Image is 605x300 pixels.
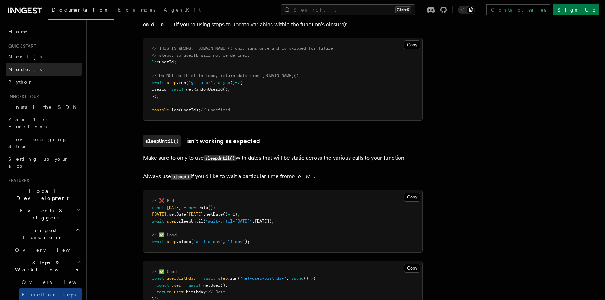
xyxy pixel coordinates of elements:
[188,80,213,85] span: "get-user"
[15,247,87,253] span: Overview
[6,204,82,224] button: Events & Triggers
[166,87,169,92] span: =
[171,283,181,288] span: user
[152,239,164,244] span: await
[8,54,42,60] span: Next.js
[6,133,82,153] a: Leveraging Steps
[186,80,188,85] span: (
[191,239,193,244] span: (
[157,283,169,288] span: const
[203,276,215,281] span: await
[159,60,176,64] span: userId;
[245,239,250,244] span: );
[52,7,109,13] span: Documentation
[404,40,420,49] button: Copy
[553,4,599,15] a: Sign Up
[404,193,420,202] button: Copy
[286,276,289,281] span: ,
[8,117,50,130] span: Your first Functions
[171,87,184,92] span: await
[143,135,260,147] a: sleepUntil()isn't working as expected
[12,244,82,256] a: Overview
[6,224,82,244] button: Inngest Functions
[203,283,220,288] span: getUser
[8,137,67,149] span: Leveraging Steps
[281,4,415,15] button: Search...Ctrl+K
[184,205,186,210] span: =
[188,205,196,210] span: new
[152,276,164,281] span: const
[198,205,208,210] span: Date
[143,172,423,182] p: Always use if you'd like to wait a particular time from .
[6,43,36,49] span: Quick start
[6,207,76,221] span: Events & Triggers
[159,2,205,19] a: AgentKit
[166,205,181,210] span: [DATE]
[152,269,177,274] span: // ✅ Good
[458,6,475,14] button: Toggle dark mode
[143,135,181,147] code: sleepUntil()
[176,239,191,244] span: .sleep
[152,232,177,237] span: // ✅ Good
[174,289,184,294] span: user
[208,205,215,210] span: ();
[228,239,245,244] span: "1 day"
[313,276,316,281] span: {
[203,212,223,217] span: .getDate
[235,80,240,85] span: =>
[166,219,176,224] span: step
[152,219,164,224] span: await
[201,107,230,112] span: // undefined
[6,63,82,76] a: Node.js
[240,80,242,85] span: {
[308,276,313,281] span: =>
[292,173,314,180] em: now
[8,79,34,85] span: Python
[143,153,423,163] p: Make sure to only to use with dates that will be static across the various calls to your function.
[176,80,186,85] span: .run
[206,219,252,224] span: "wait-until-[DATE]"
[152,94,159,99] span: });
[235,212,240,217] span: );
[171,174,191,180] code: sleep()
[233,212,235,217] span: 1
[204,155,236,161] code: sleepUntil()
[8,67,42,72] span: Node.js
[176,219,203,224] span: .sleepUntil
[152,87,166,92] span: userId
[152,46,333,51] span: // THIS IS WRONG! [DOMAIN_NAME]() only runs once and is skipped for future
[213,80,215,85] span: ,
[152,80,164,85] span: await
[228,212,230,217] span: +
[184,283,186,288] span: =
[152,198,174,203] span: // ❌ Bad
[164,7,201,13] span: AgentKit
[6,153,82,172] a: Setting up your app
[186,87,223,92] span: getRandomUserId
[203,219,206,224] span: (
[6,188,76,202] span: Local Development
[8,156,69,169] span: Setting up your app
[6,94,39,99] span: Inngest tour
[22,279,94,285] span: Overview
[486,4,550,15] a: Contact sales
[12,256,82,276] button: Steps & Workflows
[166,239,176,244] span: step
[19,276,82,288] a: Overview
[6,227,76,241] span: Inngest Functions
[6,76,82,88] a: Python
[188,283,201,288] span: await
[6,50,82,63] a: Next.js
[304,276,308,281] span: ()
[218,276,228,281] span: step
[166,80,176,85] span: step
[6,25,82,38] a: Home
[230,80,235,85] span: ()
[8,28,28,35] span: Home
[8,104,81,110] span: Install the SDK
[48,2,114,20] a: Documentation
[179,107,201,112] span: (userId);
[184,289,208,294] span: .birthday;
[186,212,188,217] span: (
[223,87,230,92] span: ();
